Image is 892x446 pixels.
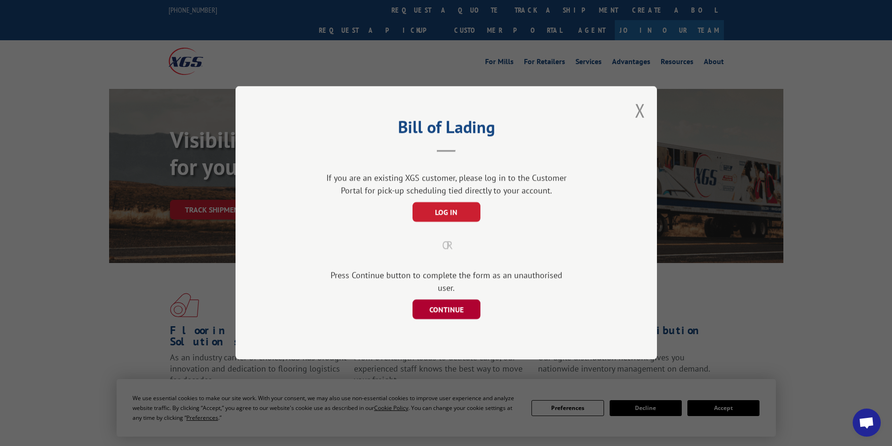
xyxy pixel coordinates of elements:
[282,120,610,138] h2: Bill of Lading
[412,203,480,222] button: LOG IN
[322,269,570,294] div: Press Continue button to complete the form as an unauthorised user.
[282,237,610,254] div: OR
[635,98,645,123] button: Close modal
[412,300,480,320] button: CONTINUE
[412,209,480,217] a: LOG IN
[853,409,881,437] div: Open chat
[322,172,570,197] div: If you are an existing XGS customer, please log in to the Customer Portal for pick-up scheduling ...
